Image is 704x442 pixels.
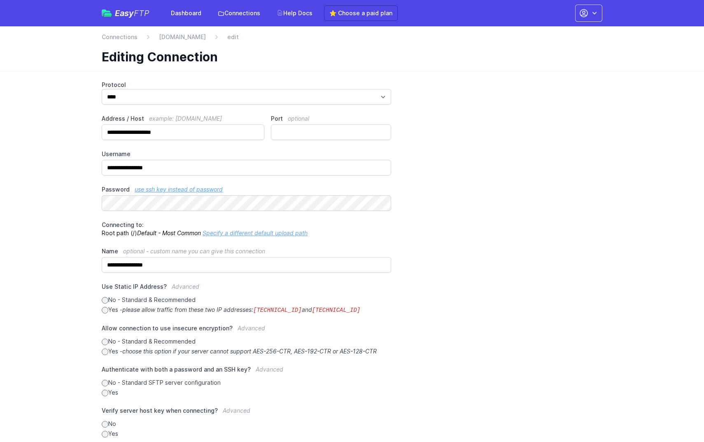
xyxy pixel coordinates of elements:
nav: Breadcrumb [102,33,602,46]
label: Yes [102,388,391,397]
label: No - Standard SFTP server configuration [102,379,391,387]
label: Username [102,150,391,158]
label: Port [271,115,391,123]
img: easyftp_logo.png [102,9,112,17]
i: please allow traffic from these two IP addresses: and [122,306,360,313]
a: Connections [102,33,138,41]
a: ⭐ Choose a paid plan [324,5,398,21]
input: No - Standard SFTP server configuration [102,380,108,386]
label: Protocol [102,81,391,89]
span: optional [288,115,309,122]
label: Password [102,185,391,194]
label: No - Standard & Recommended [102,296,391,304]
span: FTP [134,8,149,18]
a: EasyFTP [102,9,149,17]
i: choose this option if your server cannot support AES-256-CTR, AES-192-CTR or AES-128-CTR [122,348,377,355]
span: Connecting to: [102,221,144,228]
input: Yes -please allow traffic from these two IP addresses:[TECHNICAL_ID]and[TECHNICAL_ID] [102,307,108,313]
span: Advanced [238,325,265,332]
label: Use Static IP Address? [102,283,391,296]
a: Help Docs [272,6,317,21]
p: Root path (/) [102,221,391,237]
span: Advanced [223,407,250,414]
input: No [102,421,108,428]
label: No - Standard & Recommended [102,337,391,346]
label: Authenticate with both a password and an SSH key? [102,365,391,379]
h1: Editing Connection [102,49,596,64]
code: [TECHNICAL_ID] [253,307,302,313]
label: Address / Host [102,115,264,123]
a: Connections [213,6,265,21]
span: Advanced [256,366,283,373]
span: example: [DOMAIN_NAME] [149,115,222,122]
label: Name [102,247,391,255]
a: use ssh key instead of password [135,186,223,193]
label: Allow connection to use insecure encryption? [102,324,391,337]
label: Yes - [102,347,391,355]
code: [TECHNICAL_ID] [312,307,361,313]
span: optional - custom name you can give this connection [123,248,265,255]
input: Yes [102,390,108,396]
label: No [102,420,391,428]
input: Yes -choose this option if your server cannot support AES-256-CTR, AES-192-CTR or AES-128-CTR [102,348,108,355]
label: Yes - [102,306,391,314]
input: Yes [102,431,108,437]
a: Specify a different default upload path [203,229,308,236]
span: edit [227,33,239,41]
input: No - Standard & Recommended [102,297,108,304]
input: No - Standard & Recommended [102,339,108,345]
span: Advanced [172,283,199,290]
label: Verify server host key when connecting? [102,407,391,420]
a: [DOMAIN_NAME] [159,33,206,41]
i: Default - Most Common [137,229,201,236]
a: Dashboard [166,6,206,21]
label: Yes [102,430,391,438]
span: Easy [115,9,149,17]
